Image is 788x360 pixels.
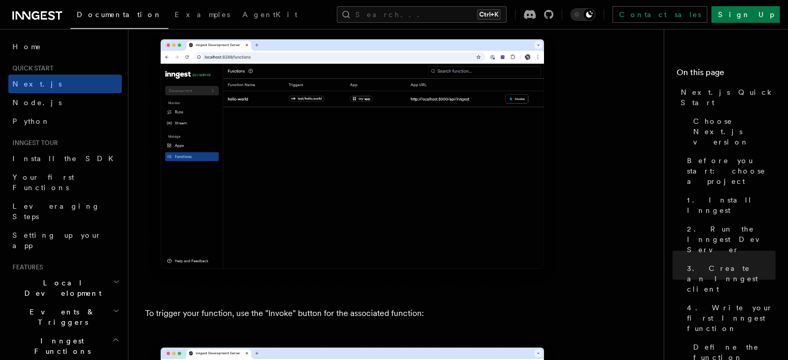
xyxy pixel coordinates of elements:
[12,117,50,125] span: Python
[12,41,41,52] span: Home
[145,306,560,321] p: To trigger your function, use the "Invoke" button for the associated function:
[689,112,776,151] a: Choose Next.js version
[477,9,500,20] kbd: Ctrl+K
[683,259,776,298] a: 3. Create an Inngest client
[242,10,297,19] span: AgentKit
[687,224,776,255] span: 2. Run the Inngest Dev Server
[683,151,776,191] a: Before you start: choose a project
[711,6,780,23] a: Sign Up
[8,112,122,131] a: Python
[8,263,43,271] span: Features
[8,226,122,255] a: Setting up your app
[8,93,122,112] a: Node.js
[175,10,230,19] span: Examples
[683,298,776,338] a: 4. Write your first Inngest function
[8,197,122,226] a: Leveraging Steps
[337,6,507,23] button: Search...Ctrl+K
[77,10,162,19] span: Documentation
[12,98,62,107] span: Node.js
[8,303,122,332] button: Events & Triggers
[8,307,113,327] span: Events & Triggers
[8,37,122,56] a: Home
[70,3,168,29] a: Documentation
[12,80,62,88] span: Next.js
[8,149,122,168] a: Install the SDK
[236,3,304,28] a: AgentKit
[12,154,120,163] span: Install the SDK
[8,278,113,298] span: Local Development
[687,263,776,294] span: 3. Create an Inngest client
[677,83,776,112] a: Next.js Quick Start
[681,87,776,108] span: Next.js Quick Start
[145,29,560,290] img: Inngest Dev Server web interface's functions tab with functions listed
[12,202,100,221] span: Leveraging Steps
[677,66,776,83] h4: On this page
[8,64,53,73] span: Quick start
[687,195,776,215] span: 1. Install Inngest
[612,6,707,23] a: Contact sales
[693,116,776,147] span: Choose Next.js version
[8,168,122,197] a: Your first Functions
[570,8,595,21] button: Toggle dark mode
[8,75,122,93] a: Next.js
[8,336,112,356] span: Inngest Functions
[683,220,776,259] a: 2. Run the Inngest Dev Server
[687,155,776,186] span: Before you start: choose a project
[8,139,58,147] span: Inngest tour
[683,191,776,220] a: 1. Install Inngest
[12,173,74,192] span: Your first Functions
[168,3,236,28] a: Examples
[687,303,776,334] span: 4. Write your first Inngest function
[12,231,102,250] span: Setting up your app
[8,273,122,303] button: Local Development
